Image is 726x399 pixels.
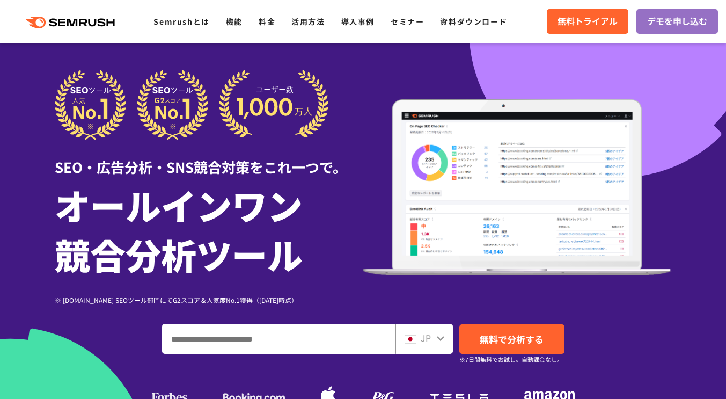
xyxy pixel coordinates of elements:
a: セミナー [391,16,424,27]
a: 無料で分析する [459,324,564,354]
span: 無料トライアル [558,14,618,28]
div: ※ [DOMAIN_NAME] SEOツール部門にてG2スコア＆人気度No.1獲得（[DATE]時点） [55,295,363,305]
input: ドメイン、キーワードまたはURLを入力してください [163,324,395,353]
span: JP [421,331,431,344]
span: デモを申し込む [647,14,707,28]
a: 料金 [259,16,275,27]
a: 活用方法 [291,16,325,27]
a: 機能 [226,16,243,27]
a: 資料ダウンロード [440,16,507,27]
a: 導入事例 [341,16,375,27]
div: SEO・広告分析・SNS競合対策をこれ一つで。 [55,140,363,177]
a: Semrushとは [153,16,209,27]
a: デモを申し込む [636,9,718,34]
a: 無料トライアル [547,9,628,34]
h1: オールインワン 競合分析ツール [55,180,363,279]
small: ※7日間無料でお試し。自動課金なし。 [459,354,563,365]
span: 無料で分析する [480,332,544,346]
